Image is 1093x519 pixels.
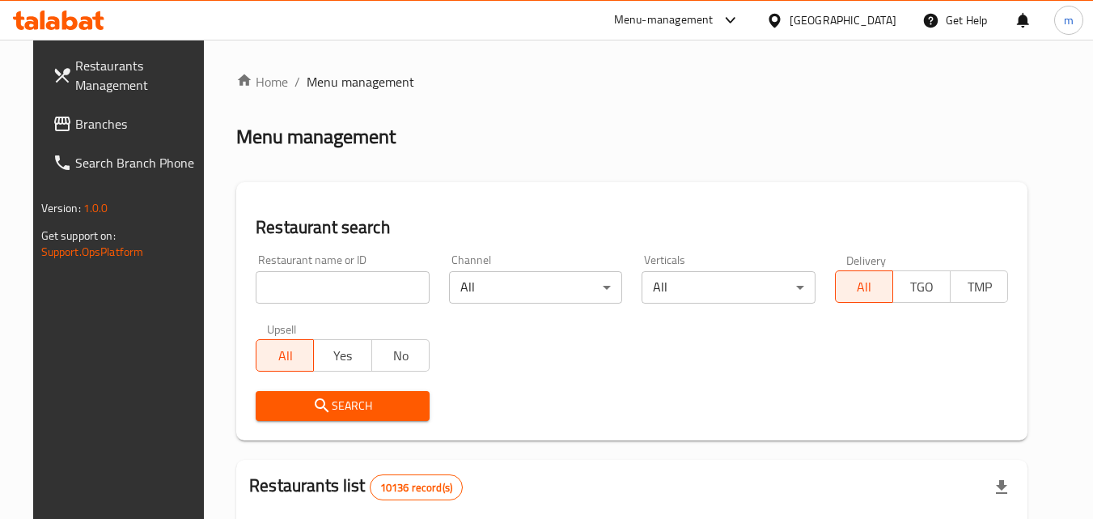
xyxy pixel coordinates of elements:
[249,474,463,500] h2: Restaurants list
[41,198,81,219] span: Version:
[41,225,116,246] span: Get support on:
[982,468,1021,507] div: Export file
[294,72,300,91] li: /
[846,254,887,266] label: Delivery
[307,72,414,91] span: Menu management
[269,396,417,416] span: Search
[370,474,463,500] div: Total records count
[40,143,216,182] a: Search Branch Phone
[449,271,623,304] div: All
[835,270,893,303] button: All
[83,198,108,219] span: 1.0.0
[41,241,144,262] a: Support.OpsPlatform
[313,339,371,372] button: Yes
[256,391,430,421] button: Search
[40,104,216,143] a: Branches
[263,344,307,368] span: All
[900,275,944,299] span: TGO
[614,11,714,30] div: Menu-management
[256,215,1008,240] h2: Restaurant search
[256,271,430,304] input: Search for restaurant name or ID..
[371,339,430,372] button: No
[236,72,1027,91] nav: breadcrumb
[371,480,462,496] span: 10136 record(s)
[842,275,887,299] span: All
[790,11,896,29] div: [GEOGRAPHIC_DATA]
[75,114,203,134] span: Branches
[236,72,288,91] a: Home
[379,344,423,368] span: No
[267,323,297,334] label: Upsell
[236,124,396,150] h2: Menu management
[957,275,1002,299] span: TMP
[892,270,951,303] button: TGO
[75,153,203,172] span: Search Branch Phone
[950,270,1008,303] button: TMP
[1064,11,1074,29] span: m
[320,344,365,368] span: Yes
[642,271,816,304] div: All
[256,339,314,372] button: All
[40,46,216,104] a: Restaurants Management
[75,56,203,95] span: Restaurants Management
